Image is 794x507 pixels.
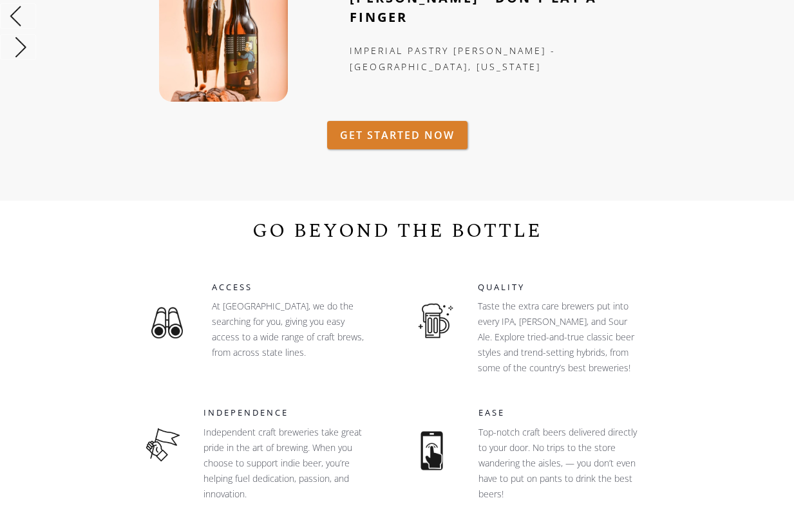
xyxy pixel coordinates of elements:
[478,407,653,419] h5: EASE
[203,407,372,419] h5: INDEPENDENCE
[327,121,468,149] a: GET STARTED NOW
[203,425,364,502] p: Independent craft breweries take great pride in the art of brewing. When you choose to support in...
[478,425,639,502] p: Top-notch craft beers delivered directly to your door. No trips to the store wandering the aisles...
[252,216,542,246] h1: GO BEYOND THE BOTTLE
[212,281,380,294] h5: ACCESS
[478,281,646,294] h5: QUALITY
[478,299,639,376] p: Taste the extra care brewers put into every IPA, [PERSON_NAME], and Sour Ale. Explore tried-and-t...
[212,299,373,360] p: At [GEOGRAPHIC_DATA], we do the searching for you, giving you easy access to a wide range of craf...
[350,42,645,75] div: IMPERIAL PASTRY [PERSON_NAME] - [GEOGRAPHIC_DATA], [US_STATE]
